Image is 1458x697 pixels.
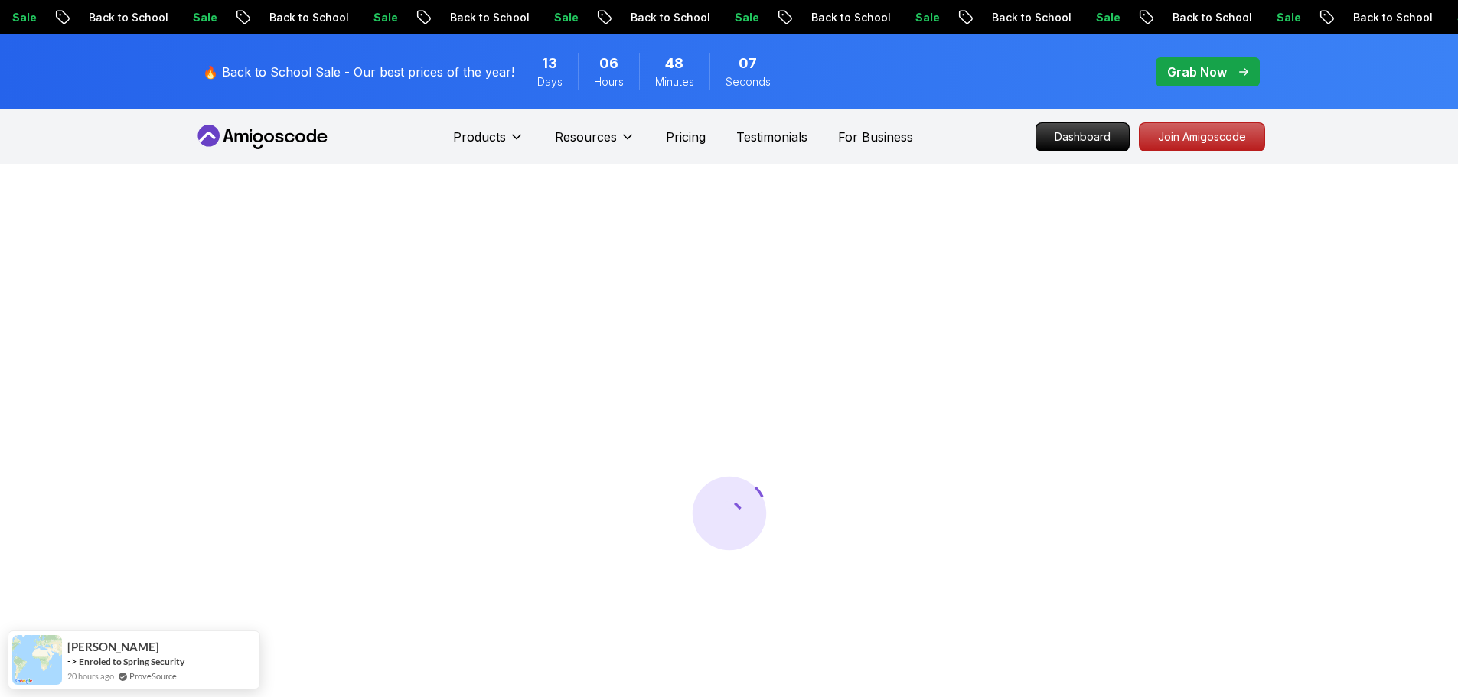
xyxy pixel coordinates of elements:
p: Sale [702,10,751,25]
p: Back to School [417,10,521,25]
span: Minutes [655,74,694,90]
p: Dashboard [1036,123,1129,151]
p: Back to School [778,10,882,25]
span: Hours [594,74,624,90]
img: provesource social proof notification image [12,635,62,685]
span: 20 hours ago [67,669,114,682]
p: Resources [555,128,617,146]
p: Back to School [1140,10,1244,25]
span: -> [67,655,77,667]
a: Enroled to Spring Security [79,656,184,667]
p: Join Amigoscode [1140,123,1264,151]
p: Back to School [56,10,160,25]
p: Sale [341,10,390,25]
a: Dashboard [1036,122,1130,151]
a: ProveSource [129,671,177,681]
button: Resources [555,128,635,158]
p: Sale [1244,10,1293,25]
p: Back to School [598,10,702,25]
span: 6 Hours [599,53,618,74]
p: Sale [882,10,931,25]
p: Sale [160,10,209,25]
span: Days [537,74,563,90]
span: Seconds [726,74,771,90]
span: [PERSON_NAME] [67,640,159,653]
a: Pricing [666,128,706,146]
p: Grab Now [1167,63,1227,81]
span: 13 Days [542,53,557,74]
a: For Business [838,128,913,146]
p: Back to School [236,10,341,25]
p: Sale [521,10,570,25]
p: Back to School [1320,10,1424,25]
button: Products [453,128,524,158]
span: 48 Minutes [665,53,683,74]
p: Back to School [959,10,1063,25]
p: Sale [1063,10,1112,25]
p: Products [453,128,506,146]
a: Testimonials [736,128,807,146]
a: Join Amigoscode [1139,122,1265,151]
p: 🔥 Back to School Sale - Our best prices of the year! [203,63,514,81]
span: 7 Seconds [739,53,757,74]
